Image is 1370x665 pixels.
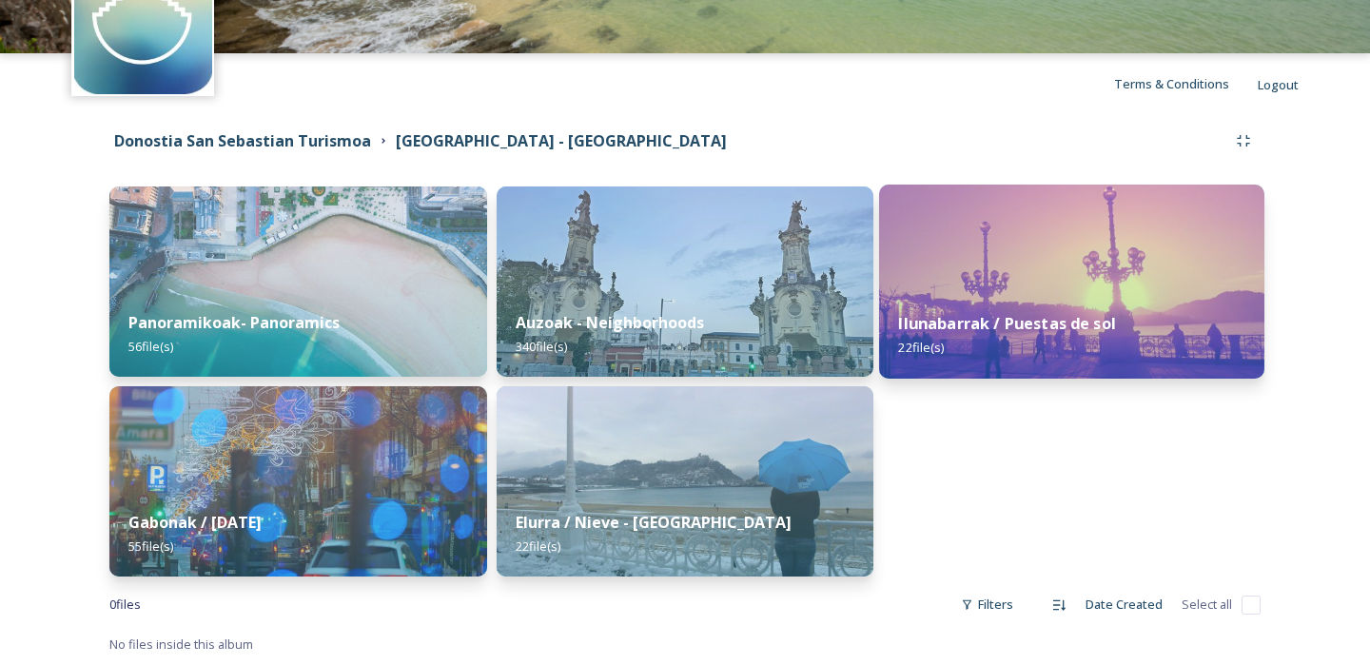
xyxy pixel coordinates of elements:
strong: [GEOGRAPHIC_DATA] - [GEOGRAPHIC_DATA] [396,130,727,151]
strong: Elurra / Nieve - [GEOGRAPHIC_DATA] [516,512,792,533]
a: Terms & Conditions [1114,72,1258,95]
span: 22 file(s) [516,538,560,555]
strong: Donostia San Sebastian Turismoa [114,130,371,151]
img: gabonaknavidad_44963969035_o.jpg [109,386,487,577]
img: puerta-brandemburgo_38280459951_o.jpg [497,186,874,377]
img: elurra-28-02-18-2_40507294572_o.jpg [497,386,874,577]
div: Date Created [1076,586,1172,623]
strong: Ilunabarrak / Puestas de sol [899,313,1116,334]
span: 0 file s [109,596,141,614]
img: Concha%2520-%2520Plano%2520cenital%25201%2520-%2520Paul%2520Michael.jpg [109,186,487,377]
span: 22 file(s) [899,339,945,356]
span: 56 file(s) [128,338,173,355]
strong: Panoramikoak- Panoramics [128,312,340,333]
div: Filters [951,586,1023,623]
span: 55 file(s) [128,538,173,555]
strong: Auzoak - Neighborhoods [516,312,704,333]
span: Terms & Conditions [1114,75,1229,92]
span: Select all [1182,596,1232,614]
span: Logout [1258,76,1299,93]
img: atardecer---barandilla-de-la-concha_31868792993_o.jpg [879,185,1264,379]
span: 340 file(s) [516,338,567,355]
strong: Gabonak / [DATE] [128,512,262,533]
span: No files inside this album [109,636,253,653]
